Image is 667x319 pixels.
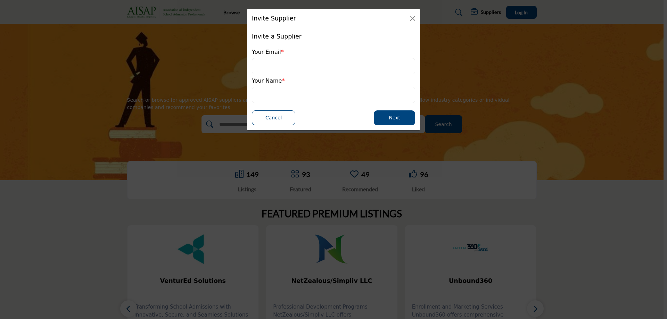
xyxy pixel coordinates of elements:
[252,48,284,56] label: Your Email
[408,14,418,23] button: Close
[252,33,302,40] h5: Invite a Supplier
[252,110,295,125] button: Cancel
[252,77,285,85] label: Your Name
[252,14,296,23] h1: Invite Supplier
[374,110,415,125] button: Next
